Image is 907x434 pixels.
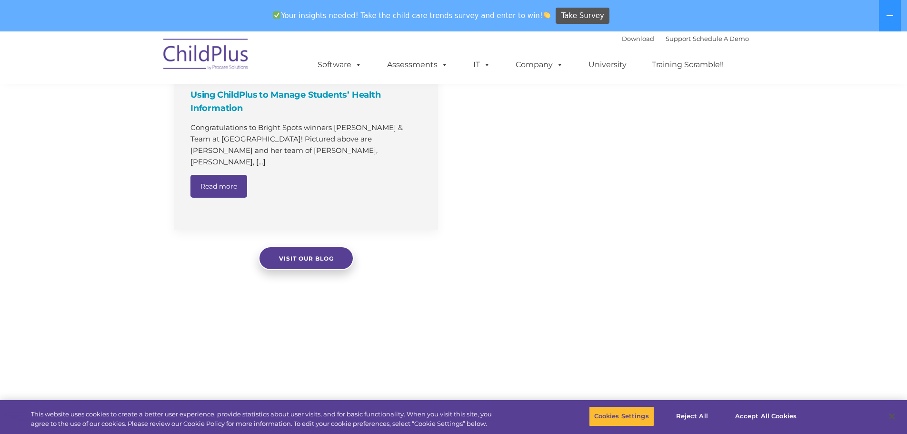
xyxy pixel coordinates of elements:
[273,11,280,19] img: ✅
[190,175,247,198] a: Read more
[589,406,654,426] button: Cookies Settings
[662,406,722,426] button: Reject All
[190,122,424,168] p: Congratulations to Bright Spots winners [PERSON_NAME] & Team at [GEOGRAPHIC_DATA]​! Pictured abov...
[269,6,555,25] span: Your insights needed! Take the child care trends survey and enter to win!
[31,410,499,428] div: This website uses cookies to create a better user experience, provide statistics about user visit...
[543,11,550,19] img: 👏
[279,255,333,262] span: Visit our blog
[378,55,458,74] a: Assessments
[579,55,636,74] a: University
[622,35,654,42] a: Download
[506,55,573,74] a: Company
[561,8,604,24] span: Take Survey
[190,88,424,115] h4: Using ChildPlus to Manage Students’ Health Information
[308,55,371,74] a: Software
[666,35,691,42] a: Support
[259,246,354,270] a: Visit our blog
[730,406,802,426] button: Accept All Cookies
[556,8,609,24] a: Take Survey
[159,32,254,80] img: ChildPlus by Procare Solutions
[881,406,902,427] button: Close
[464,55,500,74] a: IT
[622,35,749,42] font: |
[642,55,733,74] a: Training Scramble!!
[693,35,749,42] a: Schedule A Demo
